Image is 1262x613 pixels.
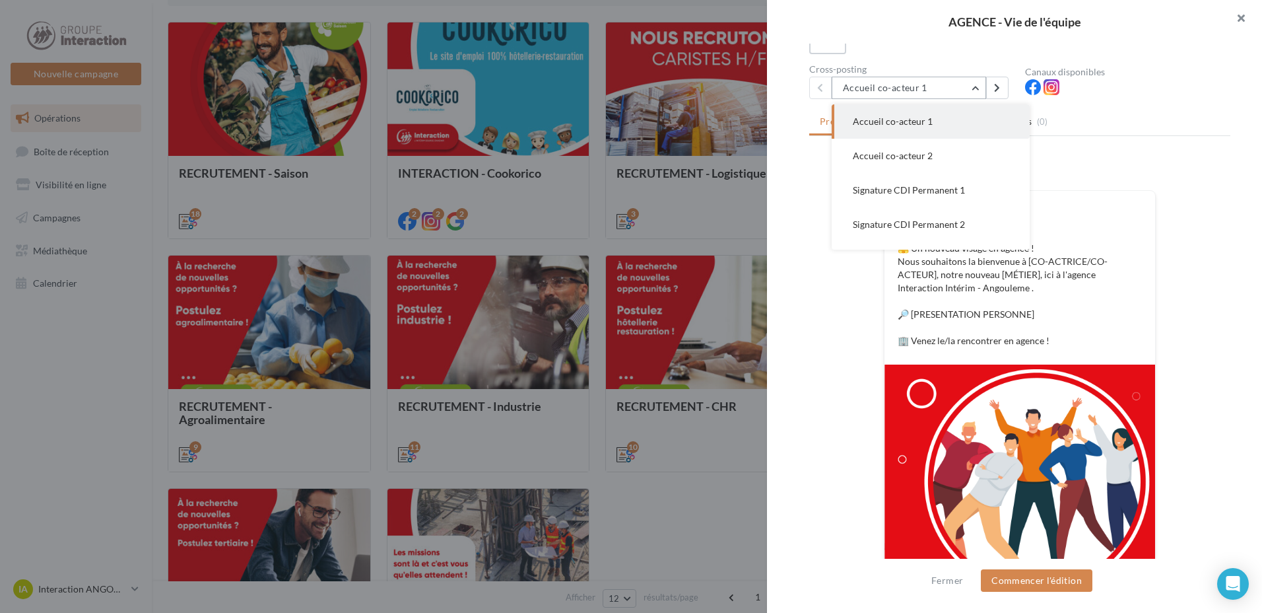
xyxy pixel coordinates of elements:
button: Commencer l'édition [981,569,1092,592]
span: Accueil co-acteur 1 [853,116,933,127]
button: Signature CDI Permanent 2 [832,207,1030,242]
div: Canaux disponibles [1025,67,1230,77]
div: Open Intercom Messenger [1217,568,1249,600]
span: (0) [1037,116,1048,127]
div: AGENCE - Vie de l'équipe [788,16,1241,28]
button: Fermer [926,573,968,589]
span: Signature CDI Permanent 1 [853,184,965,196]
button: Accueil co-acteur 1 [832,104,1030,139]
div: Cross-posting [809,65,1014,74]
span: Accueil co-acteur 2 [853,150,933,161]
p: 🤗 Un nouveau visage en agence ! Nous souhaitons la bienvenue à [CO-ACTRICE/CO-ACTEUR], notre nouv... [898,242,1142,347]
button: Accueil co-acteur 1 [832,77,986,99]
span: Signature CDI Permanent 2 [853,219,965,230]
button: Signature CDI Permanent 1 [832,173,1030,207]
button: Accueil co-acteur 2 [832,139,1030,173]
